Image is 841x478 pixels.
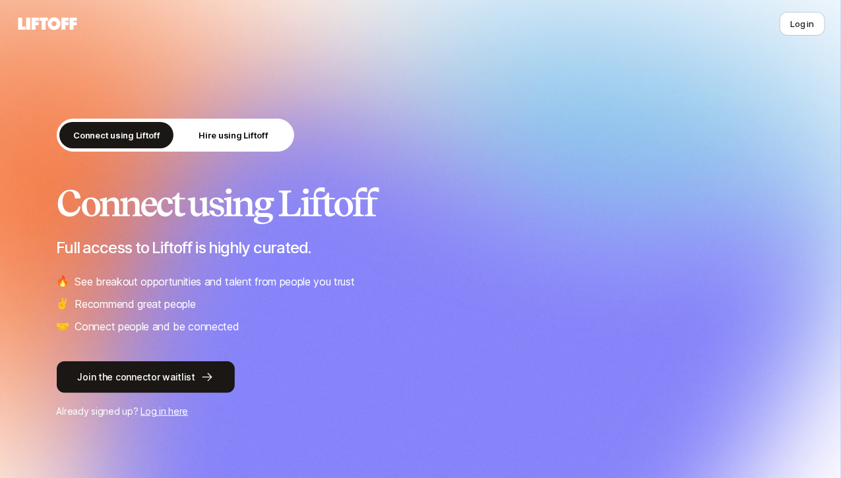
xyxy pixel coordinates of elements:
[57,273,70,290] span: 🔥
[57,361,785,393] a: Join the connector waitlist
[57,239,785,257] p: Full access to Liftoff is highly curated.
[57,183,785,223] h2: Connect using Liftoff
[57,295,70,313] span: ✌️
[199,129,268,142] p: Hire using Liftoff
[780,12,825,36] button: Log in
[140,405,188,417] a: Log in here
[57,361,235,393] button: Join the connector waitlist
[73,129,160,142] p: Connect using Liftoff
[75,318,239,335] p: Connect people and be connected
[57,403,785,419] p: Already signed up?
[57,318,70,335] span: 🤝
[75,295,196,313] p: Recommend great people
[75,273,355,290] p: See breakout opportunities and talent from people you trust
